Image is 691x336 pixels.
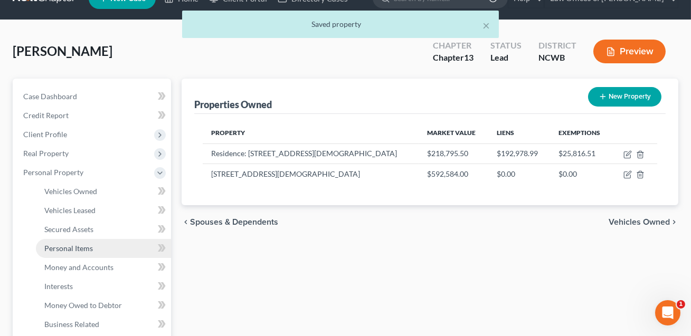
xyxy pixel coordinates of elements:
[488,164,550,184] td: $0.00
[655,300,680,325] iframe: Intercom live chat
[593,40,666,63] button: Preview
[550,122,612,143] th: Exemptions
[203,164,419,184] td: [STREET_ADDRESS][DEMOGRAPHIC_DATA]
[433,52,474,64] div: Chapter
[433,40,474,52] div: Chapter
[44,282,73,291] span: Interests
[44,320,99,329] span: Business Related
[550,143,612,164] td: $25,816.51
[490,52,522,64] div: Lead
[191,19,490,30] div: Saved property
[538,40,576,52] div: District
[44,301,122,310] span: Money Owed to Debtor
[464,52,474,62] span: 13
[182,218,190,226] i: chevron_left
[182,218,278,226] button: chevron_left Spouses & Dependents
[36,182,171,201] a: Vehicles Owned
[419,164,488,184] td: $592,584.00
[609,218,670,226] span: Vehicles Owned
[538,52,576,64] div: NCWB
[23,168,83,177] span: Personal Property
[36,220,171,239] a: Secured Assets
[15,87,171,106] a: Case Dashboard
[488,122,550,143] th: Liens
[550,164,612,184] td: $0.00
[36,296,171,315] a: Money Owed to Debtor
[13,43,112,59] span: [PERSON_NAME]
[194,98,272,111] div: Properties Owned
[588,87,661,107] button: New Property
[36,315,171,334] a: Business Related
[36,277,171,296] a: Interests
[36,258,171,277] a: Money and Accounts
[203,122,419,143] th: Property
[36,201,171,220] a: Vehicles Leased
[44,206,96,215] span: Vehicles Leased
[23,111,69,120] span: Credit Report
[23,130,67,139] span: Client Profile
[44,244,93,253] span: Personal Items
[36,239,171,258] a: Personal Items
[23,149,69,158] span: Real Property
[488,143,550,164] td: $192,978.99
[677,300,685,309] span: 1
[670,218,678,226] i: chevron_right
[15,106,171,125] a: Credit Report
[419,122,488,143] th: Market Value
[203,143,419,164] td: Residence: [STREET_ADDRESS][DEMOGRAPHIC_DATA]
[23,92,77,101] span: Case Dashboard
[44,225,93,234] span: Secured Assets
[609,218,678,226] button: Vehicles Owned chevron_right
[44,263,113,272] span: Money and Accounts
[44,187,97,196] span: Vehicles Owned
[483,19,490,32] button: ×
[490,40,522,52] div: Status
[190,218,278,226] span: Spouses & Dependents
[419,143,488,164] td: $218,795.50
